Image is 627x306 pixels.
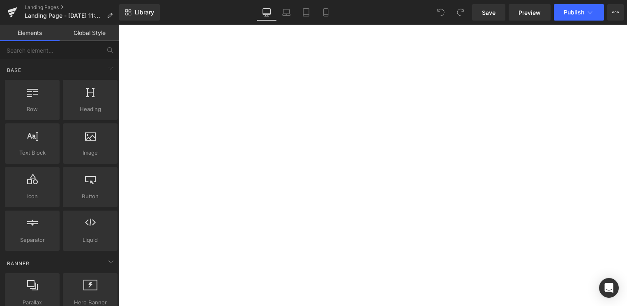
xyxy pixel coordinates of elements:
[65,148,115,157] span: Image
[519,8,541,17] span: Preview
[7,192,57,201] span: Icon
[257,4,277,21] a: Desktop
[65,192,115,201] span: Button
[296,4,316,21] a: Tablet
[25,12,104,19] span: Landing Page - [DATE] 11:03:46
[25,4,119,11] a: Landing Pages
[509,4,551,21] a: Preview
[119,4,160,21] a: New Library
[599,278,619,298] div: Open Intercom Messenger
[277,4,296,21] a: Laptop
[65,236,115,244] span: Liquid
[607,4,624,21] button: More
[135,9,154,16] span: Library
[6,66,22,74] span: Base
[7,148,57,157] span: Text Block
[452,4,469,21] button: Redo
[6,260,30,267] span: Banner
[564,9,584,16] span: Publish
[7,105,57,114] span: Row
[65,105,115,114] span: Heading
[60,25,119,41] a: Global Style
[554,4,604,21] button: Publish
[482,8,496,17] span: Save
[7,236,57,244] span: Separator
[316,4,336,21] a: Mobile
[433,4,449,21] button: Undo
